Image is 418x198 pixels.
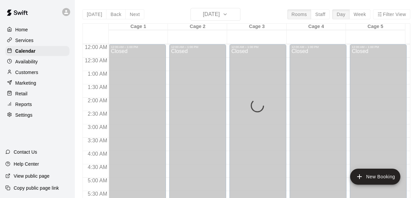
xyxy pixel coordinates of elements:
p: Calendar [15,48,36,54]
a: Availability [5,57,70,67]
span: 3:30 AM [86,138,109,143]
a: Services [5,35,70,45]
div: 12:00 AM – 1:00 PM [231,45,284,49]
span: 4:00 AM [86,151,109,157]
div: 12:00 AM – 1:00 PM [171,45,224,49]
p: View public page [14,173,50,179]
button: add [350,169,400,185]
span: 4:30 AM [86,164,109,170]
span: 1:30 AM [86,84,109,90]
div: Cage 1 [109,24,168,30]
span: 5:30 AM [86,191,109,197]
span: 1:00 AM [86,71,109,77]
div: 12:00 AM – 1:00 PM [111,45,164,49]
span: 3:00 AM [86,124,109,130]
div: 12:00 AM – 1:00 PM [292,45,345,49]
p: Customers [15,69,38,76]
p: Copy public page link [14,185,59,191]
a: Settings [5,110,70,120]
div: Cage 5 [346,24,405,30]
a: Home [5,25,70,35]
span: 12:00 AM [83,44,109,50]
div: 12:00 AM – 1:00 PM [352,45,405,49]
p: Settings [15,112,33,118]
span: 5:00 AM [86,178,109,183]
span: 2:00 AM [86,98,109,103]
p: Reports [15,101,32,108]
p: Contact Us [14,149,37,155]
p: Availability [15,58,38,65]
p: Services [15,37,34,44]
a: Customers [5,67,70,77]
p: Retail [15,90,28,97]
a: Retail [5,89,70,99]
span: 12:30 AM [83,58,109,63]
a: Reports [5,99,70,109]
p: Help Center [14,161,39,167]
p: Marketing [15,80,36,86]
p: Home [15,26,28,33]
a: Marketing [5,78,70,88]
div: Cage 3 [227,24,286,30]
span: 2:30 AM [86,111,109,117]
a: Calendar [5,46,70,56]
div: Cage 4 [287,24,346,30]
div: Cage 2 [168,24,227,30]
